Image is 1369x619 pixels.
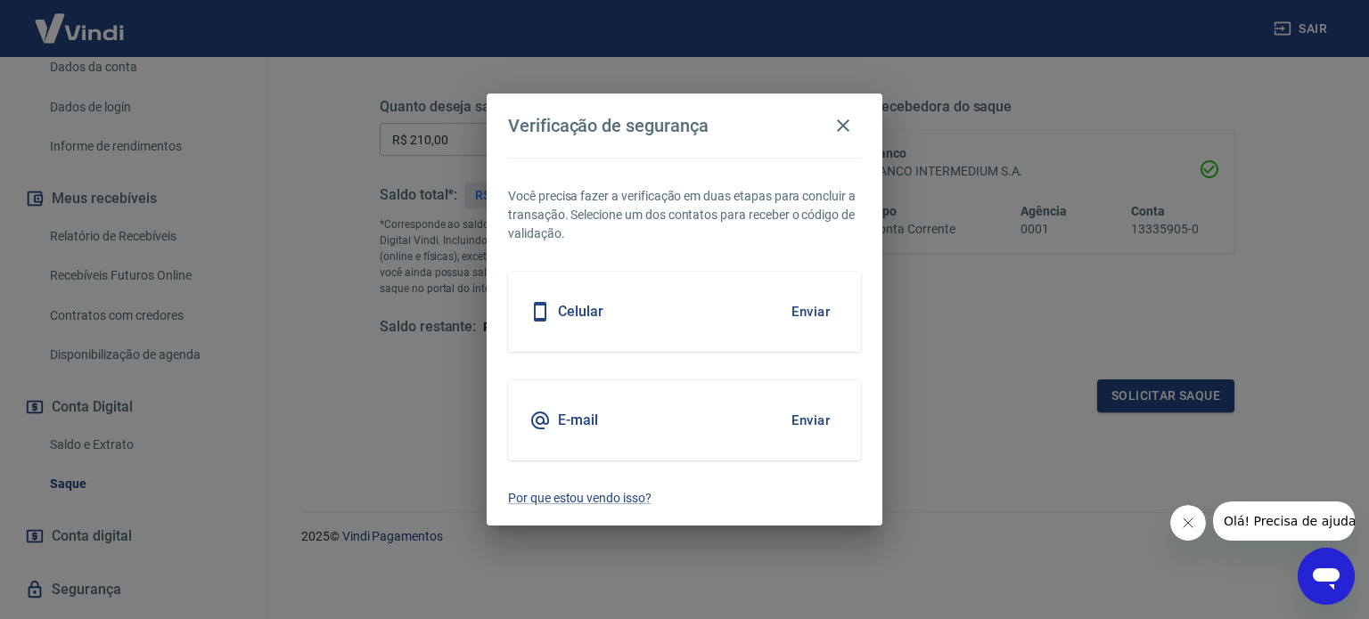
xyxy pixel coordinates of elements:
[558,411,598,429] h5: E-mail
[558,303,603,321] h5: Celular
[1170,505,1206,541] iframe: Fechar mensagem
[508,489,861,508] a: Por que estou vendo isso?
[1298,548,1355,605] iframe: Botão para abrir a janela de mensagens
[508,115,709,136] h4: Verificação de segurança
[782,402,840,439] button: Enviar
[1213,501,1355,541] iframe: Mensagem da empresa
[508,187,861,243] p: Você precisa fazer a verificação em duas etapas para concluir a transação. Selecione um dos conta...
[782,293,840,330] button: Enviar
[11,12,150,27] span: Olá! Precisa de ajuda?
